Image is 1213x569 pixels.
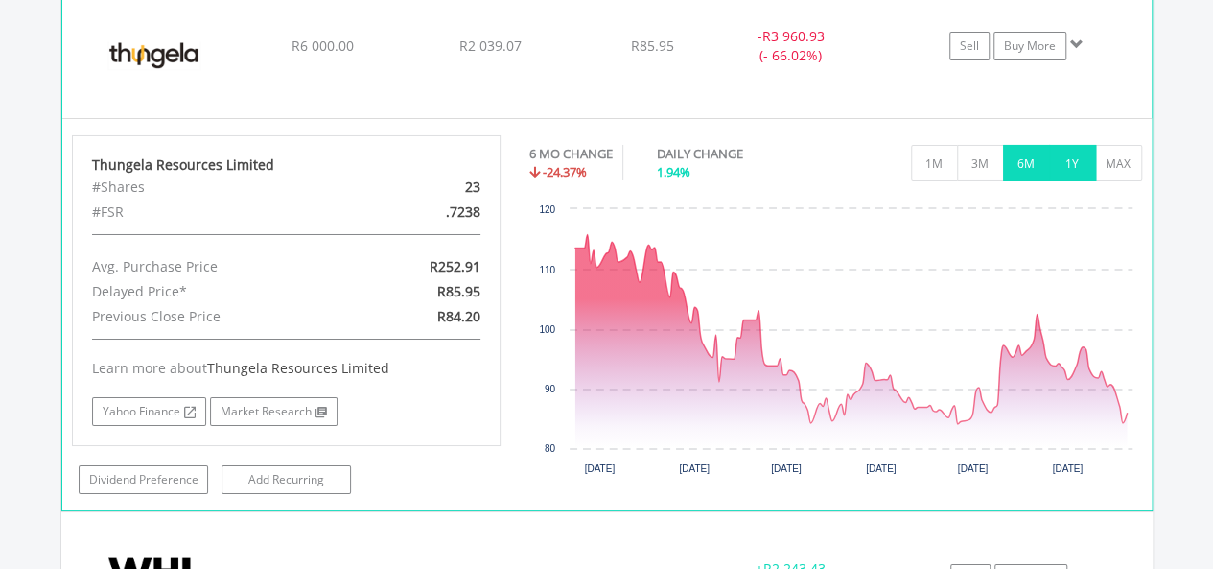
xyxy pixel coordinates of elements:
[771,463,802,474] text: [DATE]
[92,155,481,175] div: Thungela Resources Limited
[993,32,1066,60] a: Buy More
[210,397,338,426] a: Market Research
[529,200,1142,487] svg: Interactive chart
[657,163,690,180] span: 1.94%
[78,175,356,200] div: #Shares
[679,463,710,474] text: [DATE]
[543,163,587,180] span: -24.37%
[957,145,1004,181] button: 3M
[718,27,862,65] div: - (- 66.02%)
[458,36,521,55] span: R2 039.07
[92,397,206,426] a: Yahoo Finance
[529,145,613,163] div: 6 MO CHANGE
[631,36,674,55] span: R85.95
[356,200,495,225] div: .7238
[356,175,495,200] div: 23
[1003,145,1050,181] button: 6M
[78,254,356,279] div: Avg. Purchase Price
[911,145,958,181] button: 1M
[539,265,555,275] text: 110
[1052,463,1083,474] text: [DATE]
[585,463,616,474] text: [DATE]
[79,465,208,494] a: Dividend Preference
[78,304,356,329] div: Previous Close Price
[539,324,555,335] text: 100
[1095,145,1142,181] button: MAX
[222,465,351,494] a: Add Recurring
[1049,145,1096,181] button: 1Y
[207,359,389,377] span: Thungela Resources Limited
[539,204,555,215] text: 120
[529,200,1142,487] div: Chart. Highcharts interactive chart.
[78,279,356,304] div: Delayed Price*
[437,307,480,325] span: R84.20
[657,145,810,163] div: DAILY CHANGE
[545,443,556,454] text: 80
[78,200,356,225] div: #FSR
[949,32,990,60] a: Sell
[437,282,480,300] span: R85.95
[291,36,353,55] span: R6 000.00
[761,27,824,45] span: R3 960.93
[958,463,989,474] text: [DATE]
[866,463,897,474] text: [DATE]
[92,359,481,378] div: Learn more about
[545,384,556,394] text: 90
[430,257,480,275] span: R252.91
